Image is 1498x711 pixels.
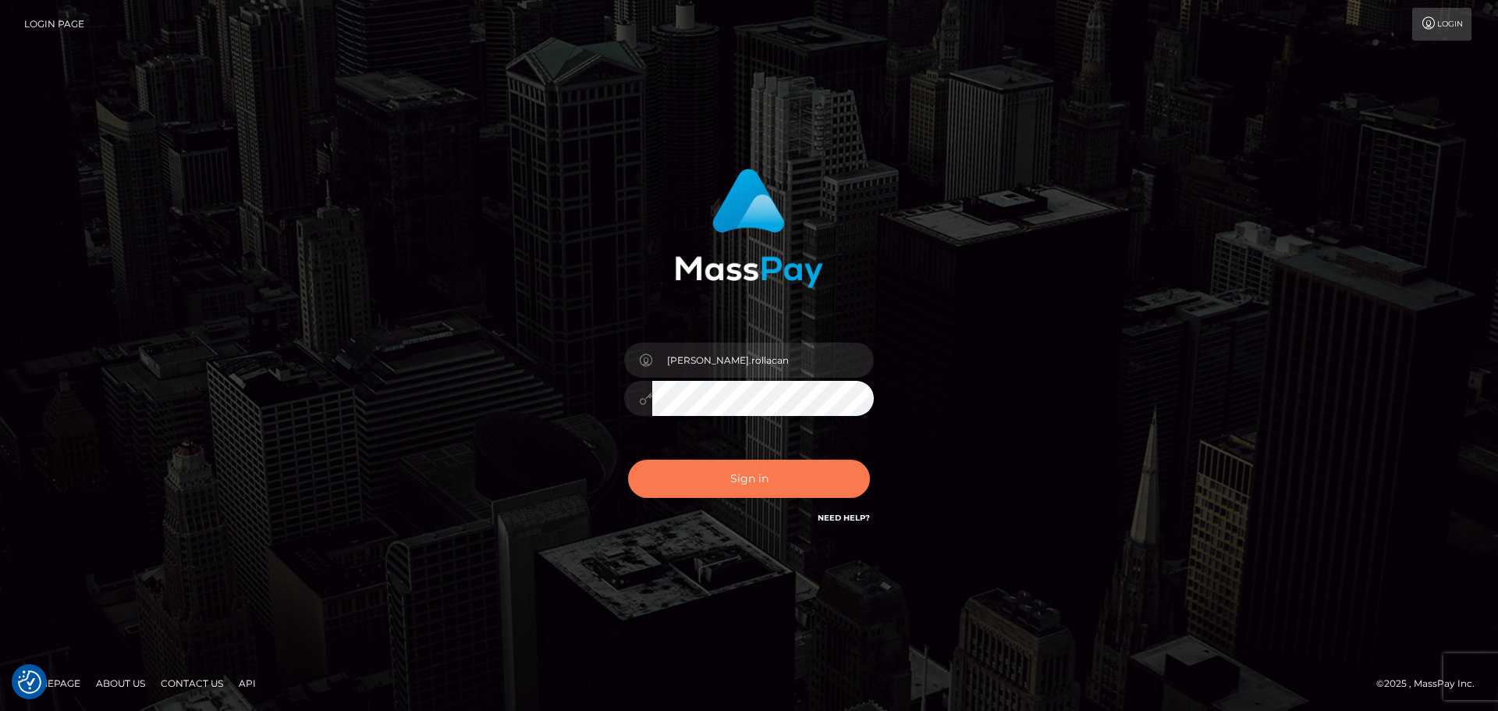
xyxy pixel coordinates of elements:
a: Login [1412,8,1471,41]
a: Contact Us [154,671,229,695]
a: Login Page [24,8,84,41]
a: About Us [90,671,151,695]
img: MassPay Login [675,169,823,288]
a: Need Help? [818,513,870,523]
a: API [233,671,262,695]
img: Revisit consent button [18,670,41,694]
input: Username... [652,343,874,378]
div: © 2025 , MassPay Inc. [1376,675,1486,692]
button: Consent Preferences [18,670,41,694]
button: Sign in [628,460,870,498]
a: Homepage [17,671,87,695]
